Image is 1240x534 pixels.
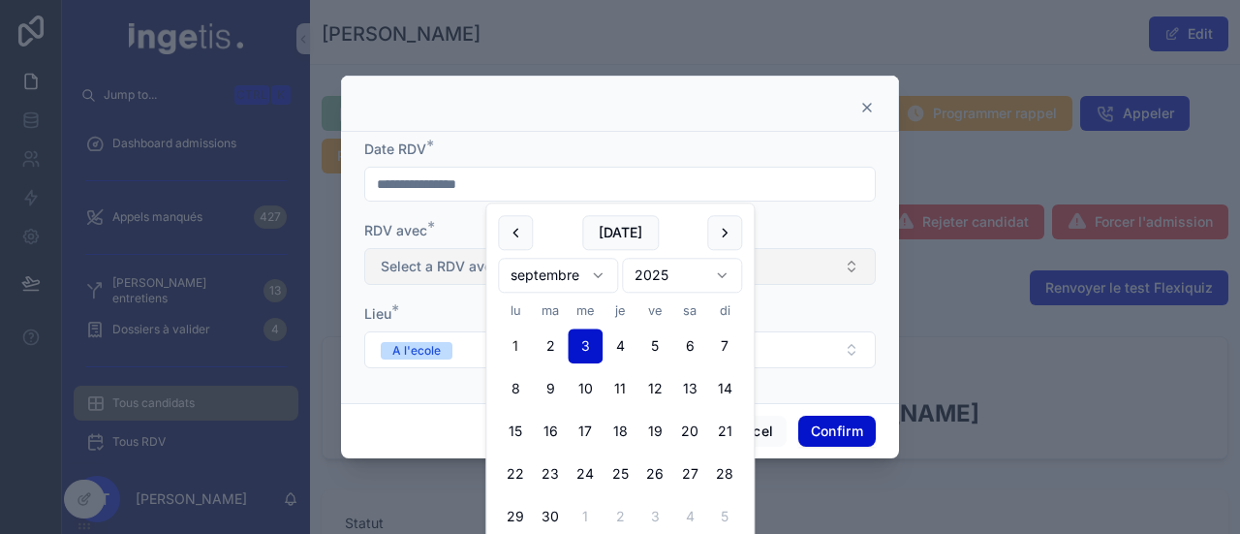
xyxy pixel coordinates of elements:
button: mercredi 24 septembre 2025 [568,457,603,492]
th: lundi [498,300,533,321]
button: Select Button [364,248,876,285]
button: mardi 2 septembre 2025 [533,330,568,364]
button: mardi 23 septembre 2025 [533,457,568,492]
button: jeudi 18 septembre 2025 [603,415,637,450]
button: samedi 27 septembre 2025 [672,457,707,492]
div: A l'ecole [392,342,441,360]
button: Select Button [364,331,876,368]
table: septembre 2025 [498,300,742,534]
button: dimanche 21 septembre 2025 [707,415,742,450]
button: [DATE] [582,215,659,250]
button: dimanche 14 septembre 2025 [707,372,742,407]
button: mardi 16 septembre 2025 [533,415,568,450]
button: jeudi 4 septembre 2025 [603,330,637,364]
button: dimanche 28 septembre 2025 [707,457,742,492]
span: Lieu [364,305,391,322]
button: dimanche 7 septembre 2025 [707,330,742,364]
button: lundi 15 septembre 2025 [498,415,533,450]
th: jeudi [603,300,637,321]
button: samedi 20 septembre 2025 [672,415,707,450]
button: vendredi 26 septembre 2025 [637,457,672,492]
button: vendredi 12 septembre 2025 [637,372,672,407]
th: samedi [672,300,707,321]
th: vendredi [637,300,672,321]
button: jeudi 25 septembre 2025 [603,457,637,492]
button: mardi 9 septembre 2025 [533,372,568,407]
button: vendredi 19 septembre 2025 [637,415,672,450]
button: mercredi 10 septembre 2025 [568,372,603,407]
button: lundi 8 septembre 2025 [498,372,533,407]
th: mardi [533,300,568,321]
button: lundi 22 septembre 2025 [498,457,533,492]
button: vendredi 5 septembre 2025 [637,330,672,364]
button: Today, lundi 1 septembre 2025 [498,330,533,364]
button: mercredi 3 septembre 2025, selected [568,330,603,364]
button: samedi 6 septembre 2025 [672,330,707,364]
th: mercredi [568,300,603,321]
span: RDV avec [364,222,427,238]
button: samedi 13 septembre 2025 [672,372,707,407]
button: jeudi 11 septembre 2025 [603,372,637,407]
th: dimanche [707,300,742,321]
span: Date RDV [364,141,426,157]
span: Select a RDV avec [381,257,500,276]
button: mercredi 17 septembre 2025 [568,415,603,450]
button: Confirm [798,416,876,447]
